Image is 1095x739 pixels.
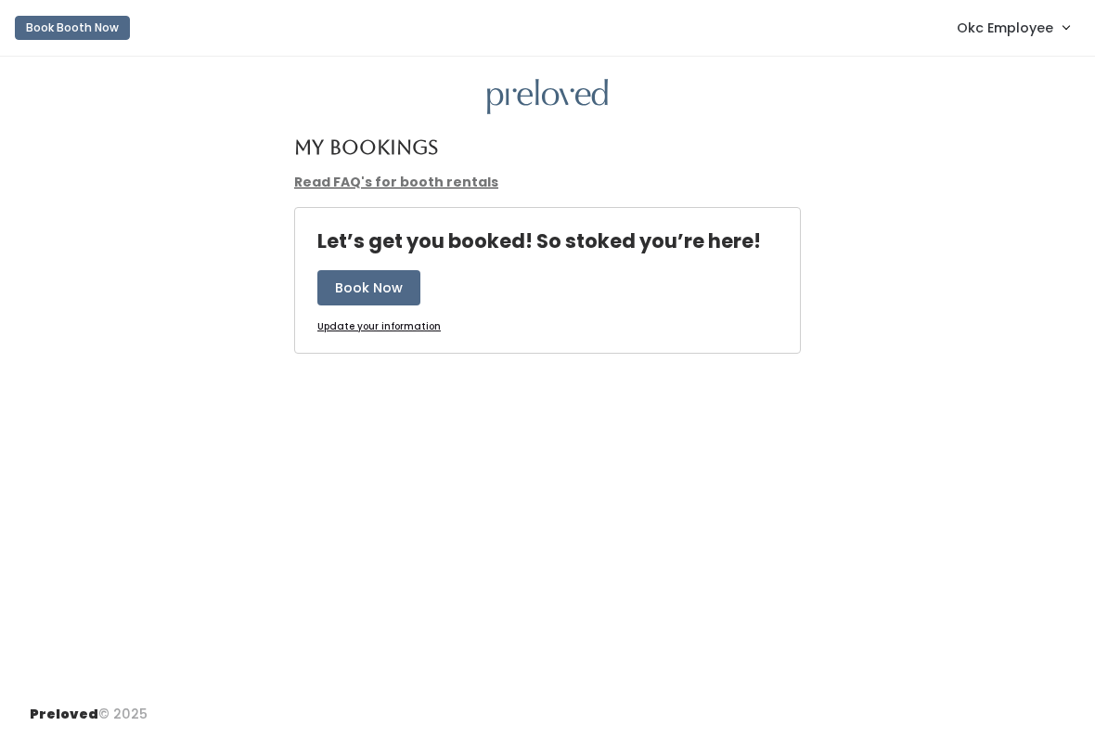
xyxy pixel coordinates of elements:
span: Preloved [30,705,98,723]
a: Update your information [317,320,441,334]
div: © 2025 [30,690,148,724]
img: preloved logo [487,79,608,115]
button: Book Now [317,270,420,305]
h4: My Bookings [294,136,438,158]
a: Okc Employee [938,7,1088,47]
button: Book Booth Now [15,16,130,40]
u: Update your information [317,319,441,333]
h4: Let’s get you booked! So stoked you’re here! [317,230,761,252]
a: Read FAQ's for booth rentals [294,173,498,191]
span: Okc Employee [957,18,1053,38]
a: Book Booth Now [15,7,130,48]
